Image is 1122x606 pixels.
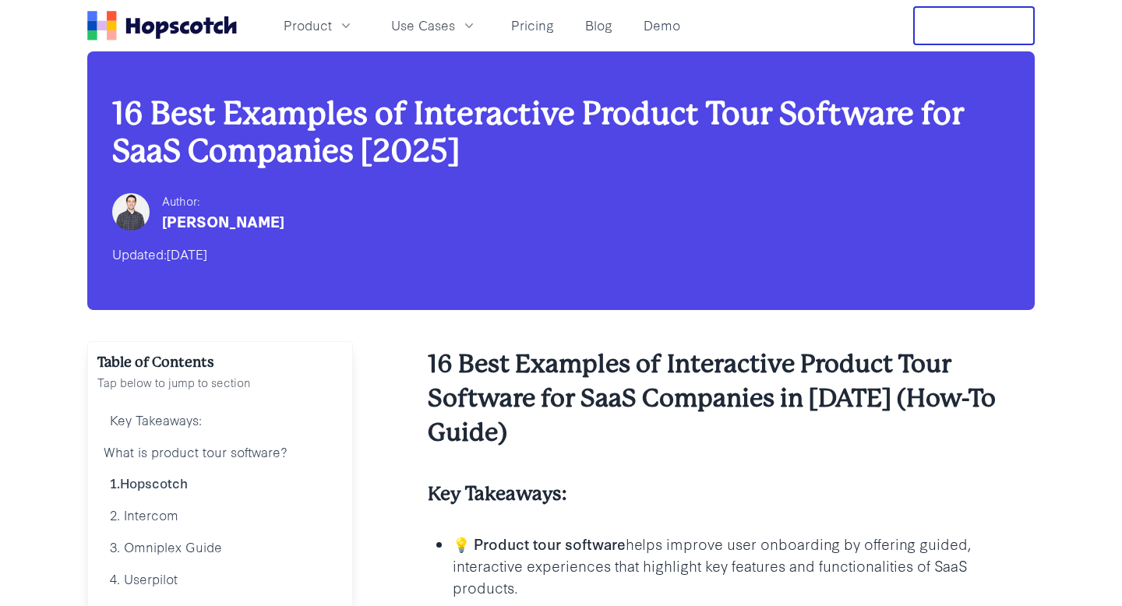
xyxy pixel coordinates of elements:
[97,467,343,499] a: 1.Hopscotch
[112,241,1010,266] div: Updated:
[110,474,120,491] b: 1.
[391,16,455,35] span: Use Cases
[97,373,343,392] p: Tap below to jump to section
[97,351,343,373] h2: Table of Contents
[579,12,619,38] a: Blog
[97,563,343,595] a: 4. Userpilot
[167,245,207,262] time: [DATE]
[428,481,1035,507] h4: Key Takeaways:
[274,12,363,38] button: Product
[453,533,1035,598] p: helps improve user onboarding by offering guided, interactive experiences that highlight key feat...
[97,499,343,531] a: 2. Intercom
[162,210,284,232] div: [PERSON_NAME]
[112,95,1010,170] h1: 16 Best Examples of Interactive Product Tour Software for SaaS Companies [2025]
[382,12,486,38] button: Use Cases
[284,16,332,35] span: Product
[97,531,343,563] a: 3. Omniplex Guide
[428,347,1035,450] h2: 16 Best Examples of Interactive Product Tour Software for SaaS Companies in [DATE] (How-To Guide)
[112,193,150,231] img: Mark Spera
[87,11,237,41] a: Home
[913,6,1035,45] button: Free Trial
[97,404,343,436] a: Key Takeaways:
[97,436,343,468] a: What is product tour software?
[637,12,686,38] a: Demo
[120,474,188,491] a: Hopscotch
[505,12,560,38] a: Pricing
[162,192,284,210] div: Author:
[453,533,626,554] b: 💡 Product tour software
